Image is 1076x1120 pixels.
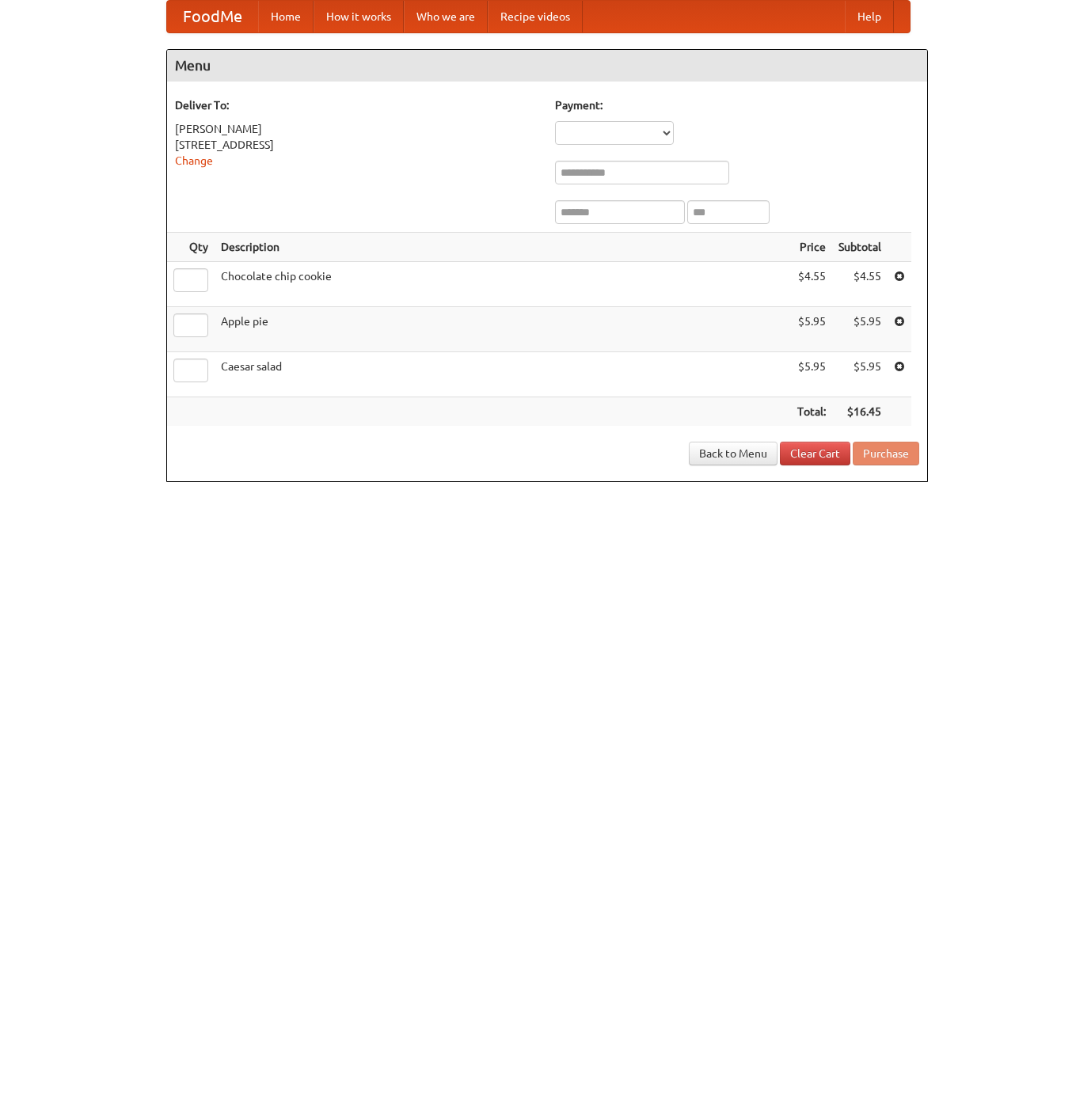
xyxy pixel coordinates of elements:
[845,1,894,32] a: Help
[853,442,919,465] button: Purchase
[555,97,919,113] h5: Payment:
[215,352,791,397] td: Caesar salad
[689,442,778,465] a: Back to Menu
[832,233,888,262] th: Subtotal
[167,1,258,32] a: FoodMe
[175,97,539,113] h5: Deliver To:
[215,262,791,307] td: Chocolate chip cookie
[175,121,539,137] div: [PERSON_NAME]
[167,233,215,262] th: Qty
[791,397,832,427] th: Total:
[488,1,583,32] a: Recipe videos
[167,50,927,82] h4: Menu
[215,233,791,262] th: Description
[780,442,850,465] a: Clear Cart
[215,307,791,352] td: Apple pie
[791,352,832,397] td: $5.95
[175,154,213,167] a: Change
[791,307,832,352] td: $5.95
[791,262,832,307] td: $4.55
[314,1,404,32] a: How it works
[791,233,832,262] th: Price
[832,352,888,397] td: $5.95
[832,307,888,352] td: $5.95
[404,1,488,32] a: Who we are
[832,397,888,427] th: $16.45
[175,137,539,153] div: [STREET_ADDRESS]
[258,1,314,32] a: Home
[832,262,888,307] td: $4.55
